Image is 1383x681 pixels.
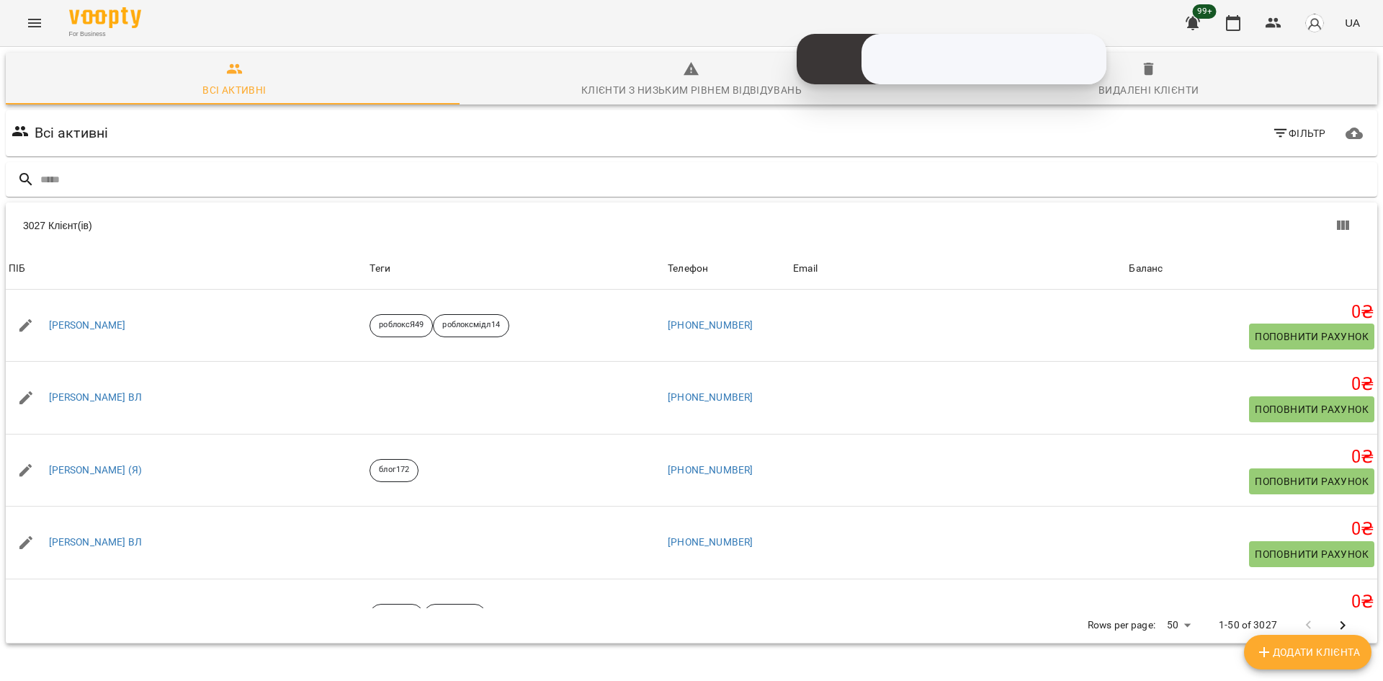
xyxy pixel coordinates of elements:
div: ітстарт36 [370,604,424,627]
span: Поповнити рахунок [1255,546,1369,563]
span: Баланс [1129,260,1374,277]
p: 1-50 of 3027 [1219,618,1277,633]
a: [PERSON_NAME] (Я) [49,463,143,478]
div: Sort [793,260,818,277]
span: UA [1345,15,1360,30]
button: Фільтр [1266,120,1332,146]
div: роблоксЯ49 [370,314,433,337]
div: Видалені клієнти [1098,81,1199,99]
h5: 0 ₴ [1129,518,1374,540]
span: Поповнити рахунок [1255,328,1369,345]
div: Table Toolbar [6,202,1377,249]
div: Sort [1129,260,1163,277]
button: Menu [17,6,52,40]
div: Всі активні [202,81,266,99]
div: Теги [370,260,662,277]
img: avatar_s.png [1304,13,1325,33]
div: ПІБ [9,260,25,277]
h5: 0 ₴ [1129,591,1374,613]
div: ітстартпро2 [424,604,486,627]
a: [PHONE_NUMBER] [668,464,753,476]
button: Показати колонки [1325,208,1360,243]
button: Поповнити рахунок [1249,468,1374,494]
span: Поповнити рахунок [1255,401,1369,418]
span: Фільтр [1272,125,1326,142]
p: роблоксмідл14 [442,319,499,331]
p: Rows per page: [1088,618,1155,633]
h5: 0 ₴ [1129,373,1374,396]
a: [PHONE_NUMBER] [668,536,753,548]
div: Sort [668,260,708,277]
span: For Business [69,30,141,39]
span: Телефон [668,260,787,277]
div: Баланс [1129,260,1163,277]
div: Email [793,260,818,277]
div: блог172 [370,459,419,482]
a: [PHONE_NUMBER] [668,391,753,403]
div: Телефон [668,260,708,277]
button: Next Page [1325,608,1360,643]
button: Поповнити рахунок [1249,541,1374,567]
button: Поповнити рахунок [1249,396,1374,422]
a: [PHONE_NUMBER] [668,319,753,331]
button: Поповнити рахунок [1249,324,1374,350]
div: Клієнти з низьким рівнем відвідувань [581,81,802,99]
h5: 0 ₴ [1129,301,1374,324]
a: [PERSON_NAME] [49,319,126,333]
h6: Всі активні [35,122,109,144]
div: Sort [9,260,25,277]
span: ПІБ [9,260,364,277]
div: роблоксмідл14 [433,314,509,337]
button: Додати клієнта [1244,635,1371,669]
span: Email [793,260,1123,277]
img: Voopty Logo [69,7,141,28]
div: 50 [1161,615,1196,636]
p: блог172 [379,464,409,476]
button: UA [1339,9,1366,36]
a: [PERSON_NAME] ВЛ [49,535,142,550]
span: Додати клієнта [1256,644,1360,661]
h5: 0 ₴ [1129,446,1374,468]
p: роблоксЯ49 [379,319,424,331]
span: Поповнити рахунок [1255,473,1369,490]
div: 3027 Клієнт(ів) [23,218,709,233]
span: 99+ [1193,4,1217,19]
a: [PERSON_NAME] ВЛ [49,391,142,405]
